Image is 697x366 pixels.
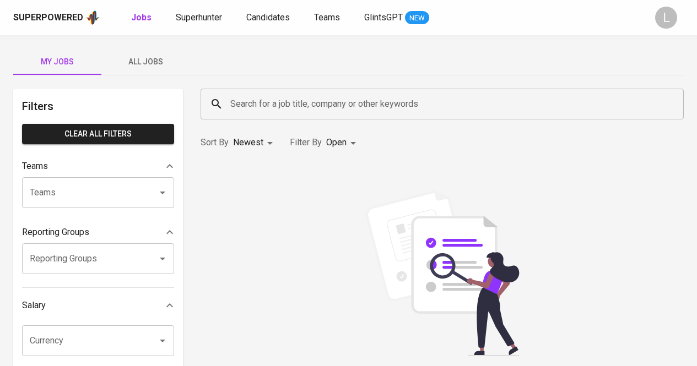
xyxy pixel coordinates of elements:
span: Clear All filters [31,127,165,141]
b: Jobs [131,12,152,23]
p: Sort By [201,136,229,149]
span: Teams [314,12,340,23]
button: Clear All filters [22,124,174,144]
a: GlintsGPT NEW [364,11,429,25]
button: Open [155,185,170,200]
p: Filter By [290,136,322,149]
span: All Jobs [108,55,183,69]
span: My Jobs [20,55,95,69]
img: file_searching.svg [360,190,525,356]
div: Teams [22,155,174,177]
p: Reporting Groups [22,226,89,239]
div: L [655,7,677,29]
span: GlintsGPT [364,12,403,23]
span: NEW [405,13,429,24]
div: Reporting Groups [22,221,174,243]
img: app logo [85,9,100,26]
a: Superhunter [176,11,224,25]
p: Newest [233,136,263,149]
button: Open [155,251,170,266]
div: Salary [22,294,174,316]
button: Open [155,333,170,348]
a: Candidates [246,11,292,25]
a: Teams [314,11,342,25]
h6: Filters [22,97,174,115]
div: Newest [233,133,277,153]
a: Superpoweredapp logo [13,9,100,26]
div: Superpowered [13,12,83,24]
p: Teams [22,160,48,173]
p: Salary [22,299,46,312]
div: Open [326,133,360,153]
a: Jobs [131,11,154,25]
span: Superhunter [176,12,222,23]
span: Candidates [246,12,290,23]
span: Open [326,137,347,148]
